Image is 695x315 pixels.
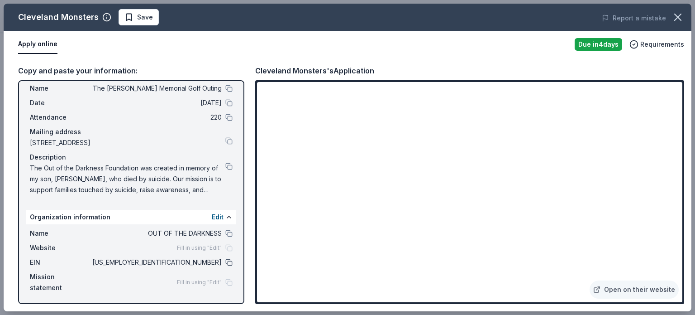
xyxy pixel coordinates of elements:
div: Organization information [26,210,236,224]
span: Save [137,12,153,23]
button: Report a mistake [602,13,666,24]
div: Copy and paste your information: [18,65,244,77]
span: Date [30,97,90,108]
span: EIN [30,257,90,268]
iframe: To enrich screen reader interactions, please activate Accessibility in Grammarly extension settings [257,82,682,302]
span: [US_EMPLOYER_IDENTIFICATION_NUMBER] [90,257,222,268]
button: Apply online [18,35,57,54]
span: Attendance [30,112,90,123]
span: The [PERSON_NAME] Memorial Golf Outing [90,83,222,94]
span: Website [30,242,90,253]
span: [DATE] [90,97,222,108]
div: Due in 4 days [575,38,622,51]
a: Open on their website [590,281,679,299]
span: 220 [90,112,222,123]
span: Name [30,228,90,239]
div: Cleveland Monsters's Application [255,65,374,77]
span: [STREET_ADDRESS] [30,137,225,148]
span: The Out of the Darkness Foundation was created in memory of my son, [PERSON_NAME], who died by su... [30,163,225,195]
div: Mailing address [30,126,233,137]
span: Requirements [640,39,684,50]
span: OUT OF THE DARKNESS [90,228,222,239]
span: Fill in using "Edit" [177,279,222,286]
button: Edit [212,212,224,223]
div: Cleveland Monsters [18,10,99,24]
span: Name [30,83,90,94]
button: Requirements [629,39,684,50]
button: Save [119,9,159,25]
span: Fill in using "Edit" [177,244,222,252]
div: Description [30,152,233,163]
span: Mission statement [30,271,90,293]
